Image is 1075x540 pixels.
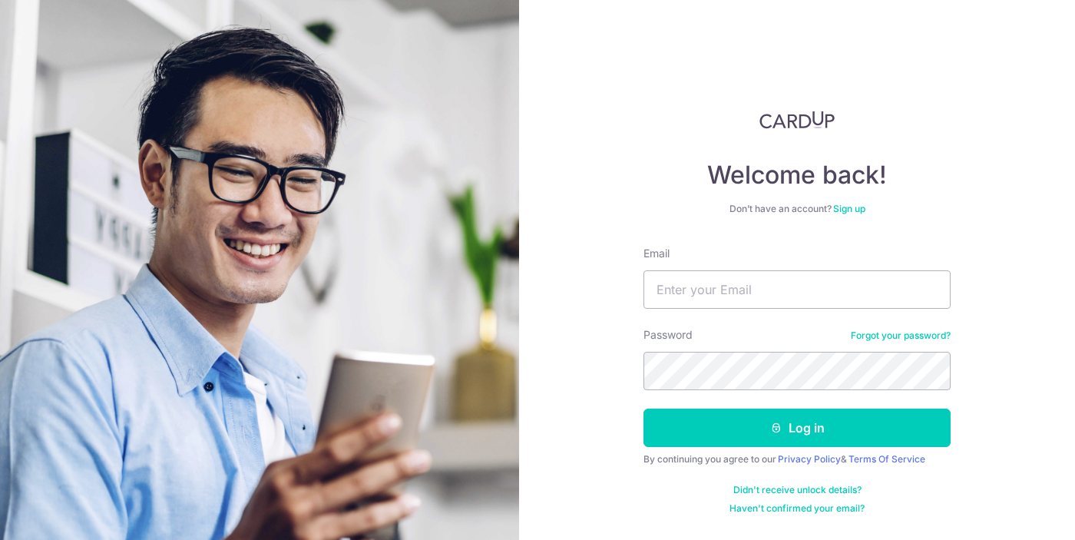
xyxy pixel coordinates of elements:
input: Enter your Email [643,270,951,309]
div: By continuing you agree to our & [643,453,951,465]
a: Sign up [833,203,865,214]
img: CardUp Logo [759,111,835,129]
a: Haven't confirmed your email? [729,502,865,515]
h4: Welcome back! [643,160,951,190]
a: Privacy Policy [778,453,841,465]
div: Don’t have an account? [643,203,951,215]
label: Password [643,327,693,343]
a: Didn't receive unlock details? [733,484,862,496]
a: Terms Of Service [848,453,925,465]
button: Log in [643,409,951,447]
label: Email [643,246,670,261]
a: Forgot your password? [851,330,951,342]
